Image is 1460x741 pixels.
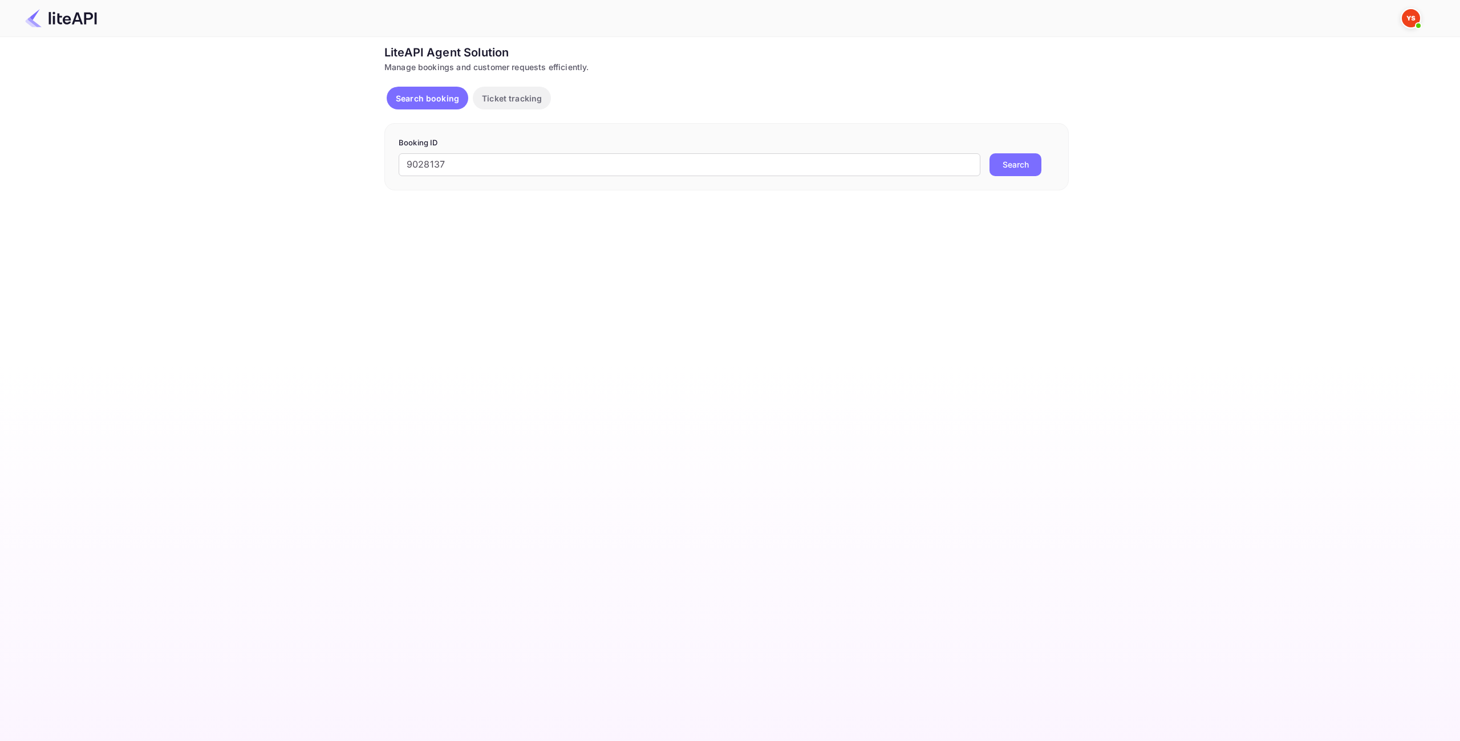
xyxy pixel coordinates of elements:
button: Search [989,153,1041,176]
p: Search booking [396,92,459,104]
input: Enter Booking ID (e.g., 63782194) [399,153,980,176]
div: LiteAPI Agent Solution [384,44,1069,61]
img: LiteAPI Logo [25,9,97,27]
p: Booking ID [399,137,1055,149]
img: Yandex Support [1402,9,1420,27]
div: Manage bookings and customer requests efficiently. [384,61,1069,73]
p: Ticket tracking [482,92,542,104]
